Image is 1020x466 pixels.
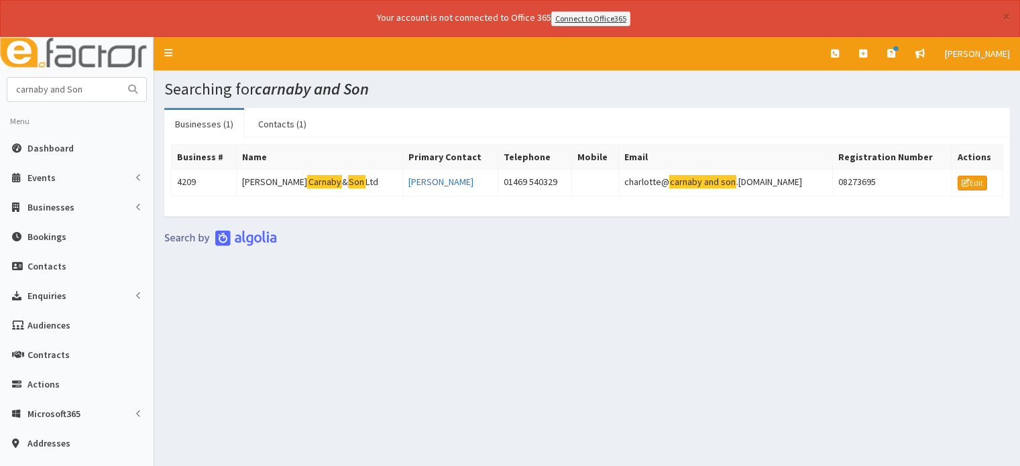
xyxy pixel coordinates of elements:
a: Contacts (1) [247,110,317,138]
span: Actions [27,378,60,390]
h1: Searching for [164,80,1010,98]
button: × [1003,9,1010,23]
th: Email [618,144,832,169]
td: 08273695 [832,169,952,196]
span: Contracts [27,349,70,361]
a: Businesses (1) [164,110,244,138]
th: Primary Contact [403,144,498,169]
span: Enquiries [27,290,66,302]
mark: and [703,175,720,189]
td: 01469 540329 [498,169,572,196]
mark: carnaby [669,175,703,189]
img: search-by-algolia-light-background.png [164,230,277,246]
mark: Carnaby [307,175,342,189]
span: Contacts [27,260,66,272]
a: Connect to Office365 [551,11,630,26]
td: 4209 [172,169,237,196]
a: [PERSON_NAME] [935,37,1020,70]
span: Addresses [27,437,70,449]
a: [PERSON_NAME] [408,176,473,188]
span: Audiences [27,319,70,331]
a: Edit [958,176,987,190]
th: Name [237,144,403,169]
th: Telephone [498,144,572,169]
mark: Son [348,175,365,189]
input: Search... [7,78,120,101]
td: charlotte@ .[DOMAIN_NAME] [618,169,832,196]
i: carnaby and Son [255,78,369,99]
span: Bookings [27,231,66,243]
div: Your account is not connected to Office 365 [111,11,896,26]
span: Dashboard [27,142,74,154]
span: Microsoft365 [27,408,80,420]
th: Registration Number [832,144,952,169]
th: Actions [952,144,1003,169]
th: Business # [172,144,237,169]
span: Businesses [27,201,74,213]
th: Mobile [571,144,618,169]
span: Events [27,172,56,184]
mark: son [720,175,737,189]
td: [PERSON_NAME] & Ltd [237,169,403,196]
span: [PERSON_NAME] [945,48,1010,60]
